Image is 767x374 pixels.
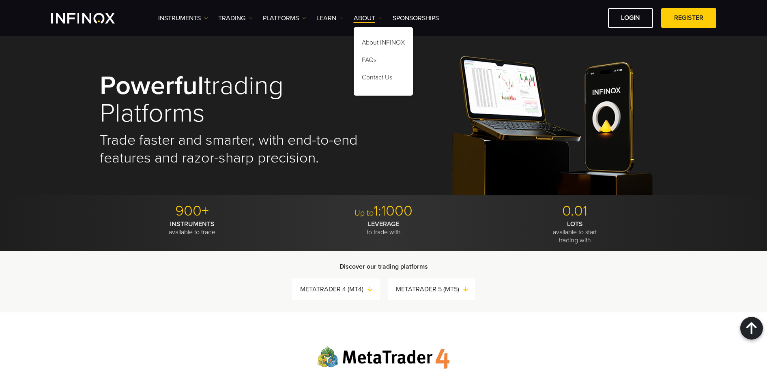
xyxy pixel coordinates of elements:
[393,13,439,23] a: SPONSORSHIPS
[100,220,285,236] p: available to trade
[316,13,344,23] a: Learn
[100,70,204,102] strong: Powerful
[158,13,208,23] a: Instruments
[218,13,253,23] a: TRADING
[354,13,382,23] a: ABOUT
[354,208,374,218] span: Up to
[661,8,716,28] a: REGISTER
[339,263,428,271] strong: Discover our trading platforms
[354,70,413,88] a: Contact Us
[100,72,372,128] h1: trading platforms
[354,35,413,53] a: About INFINOX
[300,284,380,295] a: METATRADER 4 (MT4)
[291,202,476,220] p: 1:1000
[354,53,413,70] a: FAQs
[100,202,285,220] p: 900+
[170,220,215,228] strong: INSTRUMENTS
[263,13,306,23] a: PLATFORMS
[51,13,134,24] a: INFINOX Logo
[291,220,476,236] p: to trade with
[317,346,450,369] img: Meta Trader 4 logo
[396,284,475,295] a: METATRADER 5 (MT5)
[100,131,372,167] h2: Trade faster and smarter, with end-to-end features and razor-sharp precision.
[482,220,668,244] p: available to start trading with
[567,220,583,228] strong: LOTS
[482,202,668,220] p: 0.01
[368,220,399,228] strong: LEVERAGE
[608,8,653,28] a: LOGIN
